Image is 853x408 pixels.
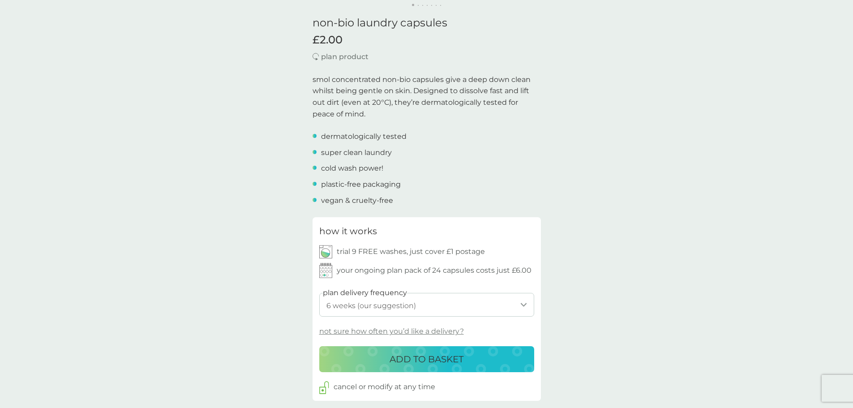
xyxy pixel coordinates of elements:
p: super clean laundry [321,147,392,159]
p: cold wash power! [321,163,383,174]
button: ADD TO BASKET [319,346,534,372]
span: £2.00 [313,34,343,47]
p: smol concentrated non-bio capsules give a deep down clean whilst being gentle on skin. Designed t... [313,74,541,120]
h1: non-bio laundry capsules [313,17,541,30]
p: ADD TO BASKET [390,352,463,366]
p: vegan & cruelty-free [321,195,393,206]
p: cancel or modify at any time [334,381,435,393]
h3: how it works [319,224,377,238]
p: trial 9 FREE washes, just cover £1 postage [337,246,485,258]
p: your ongoing plan pack of 24 capsules costs just £6.00 [337,265,532,276]
p: plan product [321,51,369,63]
p: not sure how often you’d like a delivery? [319,326,464,337]
p: dermatologically tested [321,131,407,142]
p: plastic-free packaging [321,179,401,190]
label: plan delivery frequency [323,287,407,299]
